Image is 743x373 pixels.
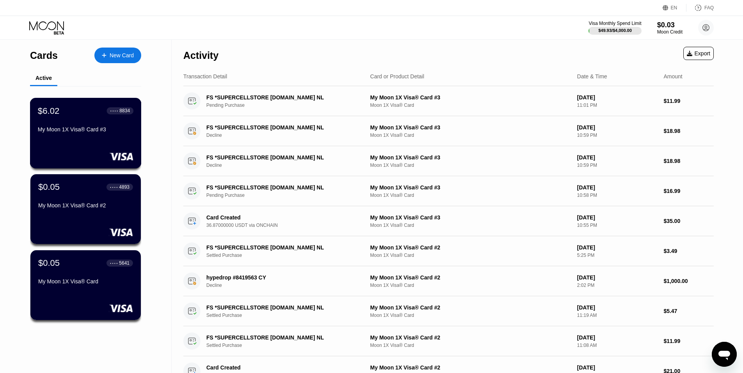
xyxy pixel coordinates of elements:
[370,274,571,281] div: My Moon 1X Visa® Card #2
[183,50,218,61] div: Activity
[577,244,658,251] div: [DATE]
[577,343,658,348] div: 11:08 AM
[663,308,714,314] div: $5.47
[577,193,658,198] div: 10:58 PM
[206,223,369,228] div: 36.87000000 USDT via ONCHAIN
[370,163,571,168] div: Moon 1X Visa® Card
[370,343,571,348] div: Moon 1X Visa® Card
[663,338,714,344] div: $11.99
[687,50,710,57] div: Export
[663,188,714,194] div: $16.99
[206,334,358,341] div: FS *SUPERCELLSTORE [DOMAIN_NAME] NL
[657,21,683,29] div: $0.03
[577,133,658,138] div: 10:59 PM
[671,5,677,11] div: EN
[206,184,358,191] div: FS *SUPERCELLSTORE [DOMAIN_NAME] NL
[94,48,141,63] div: New Card
[598,28,632,33] div: $49.93 / $4,000.00
[704,5,714,11] div: FAQ
[577,103,658,108] div: 11:01 PM
[38,202,133,209] div: My Moon 1X Visa® Card #2
[663,218,714,224] div: $35.00
[30,250,141,320] div: $0.05● ● ● ●5641My Moon 1X Visa® Card
[663,158,714,164] div: $18.98
[206,364,358,371] div: Card Created
[370,223,571,228] div: Moon 1X Visa® Card
[577,73,607,80] div: Date & Time
[577,274,658,281] div: [DATE]
[370,214,571,221] div: My Moon 1X Visa® Card #3
[577,163,658,168] div: 10:59 PM
[206,343,369,348] div: Settled Purchase
[577,334,658,341] div: [DATE]
[35,75,52,81] div: Active
[370,334,571,341] div: My Moon 1X Visa® Card #2
[206,214,358,221] div: Card Created
[206,274,358,281] div: hypedrop #8419563 CY
[577,154,658,161] div: [DATE]
[183,236,714,266] div: FS *SUPERCELLSTORE [DOMAIN_NAME] NLSettled PurchaseMy Moon 1X Visa® Card #2Moon 1X Visa® Card[DAT...
[30,50,58,61] div: Cards
[370,124,571,131] div: My Moon 1X Visa® Card #3
[370,304,571,311] div: My Moon 1X Visa® Card #2
[712,342,737,367] iframe: Button to launch messaging window
[657,21,683,35] div: $0.03Moon Credit
[577,283,658,288] div: 2:02 PM
[30,174,141,244] div: $0.05● ● ● ●4893My Moon 1X Visa® Card #2
[206,193,369,198] div: Pending Purchase
[206,154,358,161] div: FS *SUPERCELLSTORE [DOMAIN_NAME] NL
[577,94,658,101] div: [DATE]
[663,73,682,80] div: Amount
[577,184,658,191] div: [DATE]
[370,103,571,108] div: Moon 1X Visa® Card
[577,223,658,228] div: 10:55 PM
[206,244,358,251] div: FS *SUPERCELLSTORE [DOMAIN_NAME] NL
[577,364,658,371] div: [DATE]
[663,98,714,104] div: $11.99
[183,266,714,296] div: hypedrop #8419563 CYDeclineMy Moon 1X Visa® Card #2Moon 1X Visa® Card[DATE]2:02 PM$1,000.00
[370,154,571,161] div: My Moon 1X Visa® Card #3
[183,116,714,146] div: FS *SUPERCELLSTORE [DOMAIN_NAME] NLDeclineMy Moon 1X Visa® Card #3Moon 1X Visa® Card[DATE]10:59 P...
[663,128,714,134] div: $18.98
[119,108,130,113] div: 8834
[110,262,118,264] div: ● ● ● ●
[110,52,134,59] div: New Card
[206,253,369,258] div: Settled Purchase
[206,313,369,318] div: Settled Purchase
[370,184,571,191] div: My Moon 1X Visa® Card #3
[206,283,369,288] div: Decline
[38,258,60,268] div: $0.05
[30,98,141,168] div: $6.02● ● ● ●8834My Moon 1X Visa® Card #3
[683,47,714,60] div: Export
[38,278,133,285] div: My Moon 1X Visa® Card
[370,283,571,288] div: Moon 1X Visa® Card
[589,21,641,35] div: Visa Monthly Spend Limit$49.93/$4,000.00
[38,182,60,192] div: $0.05
[119,184,129,190] div: 4893
[663,278,714,284] div: $1,000.00
[657,29,683,35] div: Moon Credit
[38,126,133,133] div: My Moon 1X Visa® Card #3
[119,260,129,266] div: 5641
[370,94,571,101] div: My Moon 1X Visa® Card #3
[183,73,227,80] div: Transaction Detail
[183,86,714,116] div: FS *SUPERCELLSTORE [DOMAIN_NAME] NLPending PurchaseMy Moon 1X Visa® Card #3Moon 1X Visa® Card[DAT...
[370,313,571,318] div: Moon 1X Visa® Card
[577,313,658,318] div: 11:19 AM
[686,4,714,12] div: FAQ
[206,103,369,108] div: Pending Purchase
[206,94,358,101] div: FS *SUPERCELLSTORE [DOMAIN_NAME] NL
[183,326,714,356] div: FS *SUPERCELLSTORE [DOMAIN_NAME] NLSettled PurchaseMy Moon 1X Visa® Card #2Moon 1X Visa® Card[DAT...
[38,106,60,116] div: $6.02
[206,133,369,138] div: Decline
[110,110,118,112] div: ● ● ● ●
[577,253,658,258] div: 5:25 PM
[110,186,118,188] div: ● ● ● ●
[663,4,686,12] div: EN
[370,73,424,80] div: Card or Product Detail
[183,206,714,236] div: Card Created36.87000000 USDT via ONCHAINMy Moon 1X Visa® Card #3Moon 1X Visa® Card[DATE]10:55 PM$...
[577,124,658,131] div: [DATE]
[206,304,358,311] div: FS *SUPERCELLSTORE [DOMAIN_NAME] NL
[370,253,571,258] div: Moon 1X Visa® Card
